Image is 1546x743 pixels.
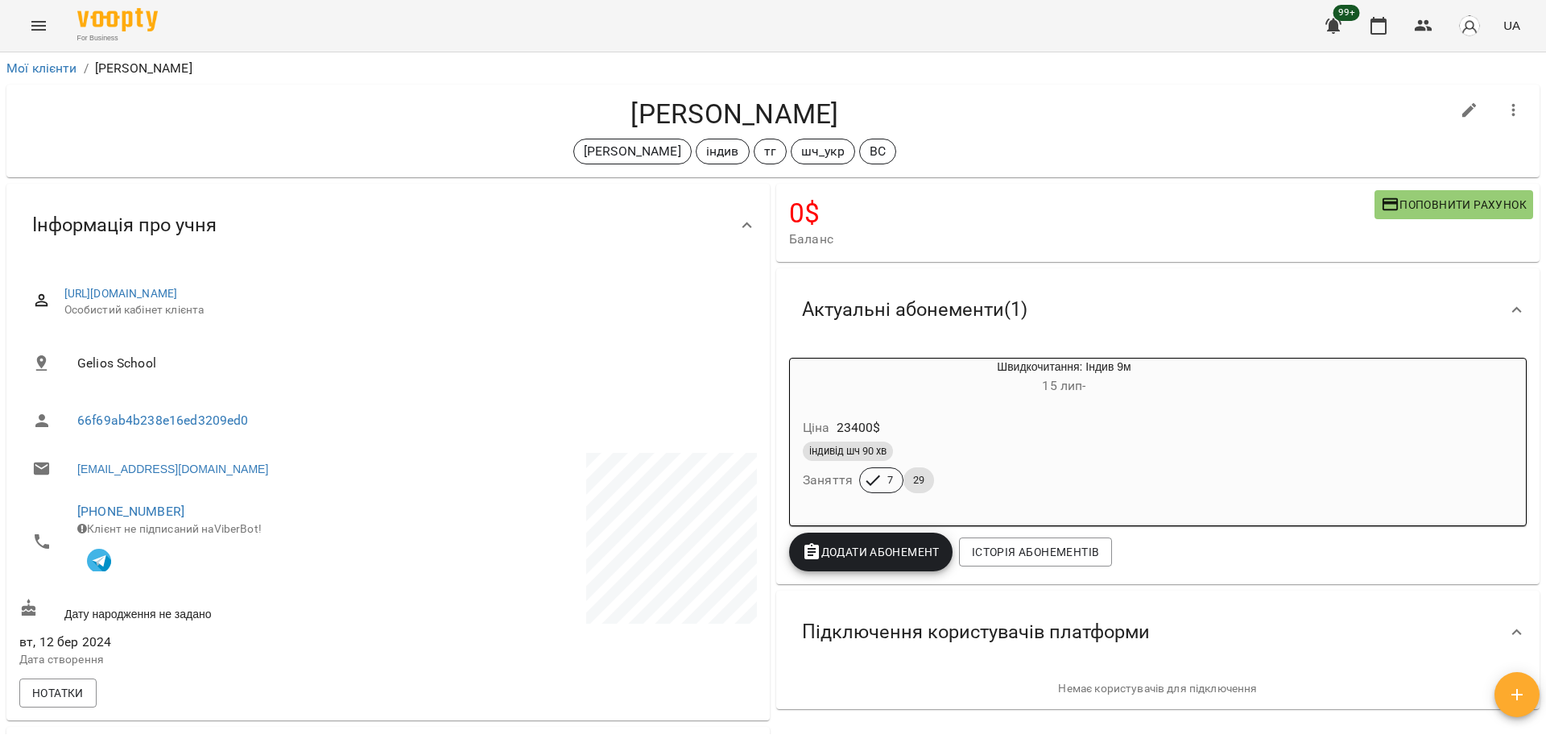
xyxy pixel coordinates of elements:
[803,469,853,492] h6: Заняття
[878,473,903,488] span: 7
[6,184,770,267] div: Інформація про учня
[789,681,1527,697] p: Немає користувачів для підключення
[972,542,1099,562] span: Історія абонементів
[1497,10,1527,40] button: UA
[584,142,681,161] p: [PERSON_NAME]
[77,504,184,519] a: [PHONE_NUMBER]
[19,6,58,45] button: Menu
[19,633,385,652] span: вт, 12 бер 2024
[789,197,1374,230] h4: 0 $
[77,538,121,581] button: Клієнт підписаний на VooptyBot
[84,59,89,78] li: /
[77,33,158,44] span: For Business
[790,359,1261,513] button: Швидкочитання: Індив 9м15 лип- Ціна23400$індивід шч 90 хвЗаняття729
[837,418,881,438] p: 23400 $
[19,679,97,708] button: Нотатки
[859,139,896,164] div: ВС
[791,139,855,164] div: шч_укр
[32,213,217,238] span: Інформація про учня
[77,413,249,428] a: 66f69ab4b238e16ed3209ed0
[803,417,830,439] h6: Ціна
[1042,378,1085,393] span: 15 лип -
[776,591,1540,674] div: Підключення користувачів платформи
[959,538,1112,567] button: Історія абонементів
[776,268,1540,351] div: Актуальні абонементи(1)
[19,98,1450,131] h4: [PERSON_NAME]
[903,473,934,488] span: 29
[706,142,739,161] p: індив
[6,60,77,76] a: Мої клієнти
[754,139,787,164] div: тг
[867,359,1261,397] div: Швидкочитання: Індив 9м
[870,142,886,161] p: ВС
[19,652,385,668] p: Дата створення
[1333,5,1360,21] span: 99+
[1503,17,1520,34] span: UA
[802,542,940,562] span: Додати Абонемент
[696,139,750,164] div: індив
[801,142,845,161] p: шч_укр
[802,297,1027,322] span: Актуальні абонементи ( 1 )
[1374,190,1533,219] button: Поповнити рахунок
[32,683,84,703] span: Нотатки
[6,59,1540,78] nav: breadcrumb
[77,8,158,31] img: Voopty Logo
[1381,195,1527,214] span: Поповнити рахунок
[77,354,744,373] span: Gelios School
[95,59,192,78] p: [PERSON_NAME]
[64,287,178,300] a: [URL][DOMAIN_NAME]
[790,359,867,397] div: Швидкочитання: Індив 9м
[789,533,953,571] button: Додати Абонемент
[64,302,744,318] span: Особистий кабінет клієнта
[87,549,111,573] img: Telegram
[803,444,893,459] span: індивід шч 90 хв
[77,461,268,477] a: [EMAIL_ADDRESS][DOMAIN_NAME]
[573,139,692,164] div: [PERSON_NAME]
[764,142,776,161] p: тг
[802,620,1150,645] span: Підключення користувачів платформи
[789,230,1374,249] span: Баланс
[16,596,388,625] div: Дату народження не задано
[77,522,262,535] span: Клієнт не підписаний на ViberBot!
[1458,15,1481,37] img: avatar_s.png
